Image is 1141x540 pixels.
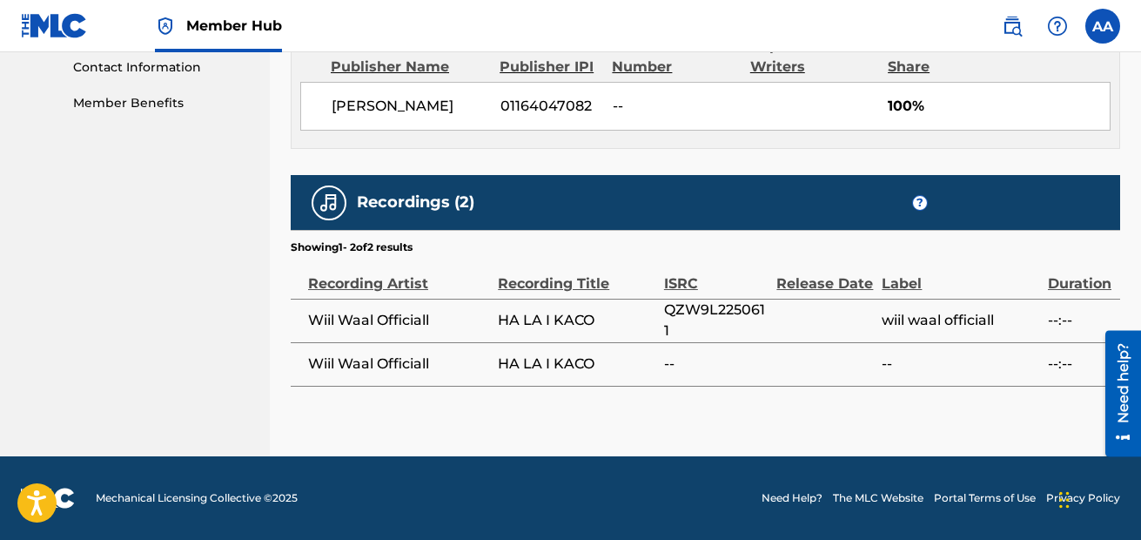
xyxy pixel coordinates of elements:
span: 01164047082 [500,96,600,117]
div: Need help? [19,12,43,92]
span: -- [613,96,737,117]
h5: Recordings (2) [357,192,474,213]
div: Recording Title [498,255,655,294]
span: Wiil Waal Officiall [308,354,489,375]
div: Collection Share [888,36,1004,78]
a: Portal Terms of Use [934,490,1036,506]
span: wiil waal officiall [882,310,1039,331]
span: HA LA I KACO [498,354,655,375]
img: Recordings [319,192,339,213]
span: -- [882,354,1039,375]
a: Public Search [995,9,1030,44]
iframe: Resource Center [1092,331,1141,457]
div: Duration [1048,255,1111,294]
div: Publisher Number [612,36,736,78]
div: ISRC [664,255,768,294]
span: QZW9L2250611 [664,300,768,341]
div: Label [882,255,1039,294]
a: Contact Information [73,58,249,77]
iframe: Chat Widget [1054,456,1141,540]
a: Need Help? [762,490,822,506]
span: Wiil Waal Officiall [308,310,489,331]
span: [PERSON_NAME] [332,96,487,117]
a: Member Benefits [73,94,249,112]
div: Publisher IPI [500,57,599,78]
div: Release Date [776,255,873,294]
img: help [1047,16,1068,37]
img: MLC Logo [21,13,88,38]
img: search [1002,16,1023,37]
p: Showing 1 - 2 of 2 results [291,240,413,255]
span: ? [913,196,927,210]
div: Drag [1059,474,1070,526]
span: -- [664,354,768,375]
img: Top Rightsholder [155,16,176,37]
a: The MLC Website [833,490,923,506]
div: Publisher Name [331,57,487,78]
div: User Menu [1085,9,1120,44]
span: --:-- [1048,310,1111,331]
img: logo [21,488,75,509]
div: Represented Writers [750,36,875,78]
div: Help [1040,9,1075,44]
a: Privacy Policy [1046,490,1120,506]
span: Member Hub [186,16,282,36]
span: Mechanical Licensing Collective © 2025 [96,490,298,506]
span: 100% [888,96,1110,117]
div: Recording Artist [308,255,489,294]
span: --:-- [1048,354,1111,375]
span: HA LA I KACO [498,310,655,331]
